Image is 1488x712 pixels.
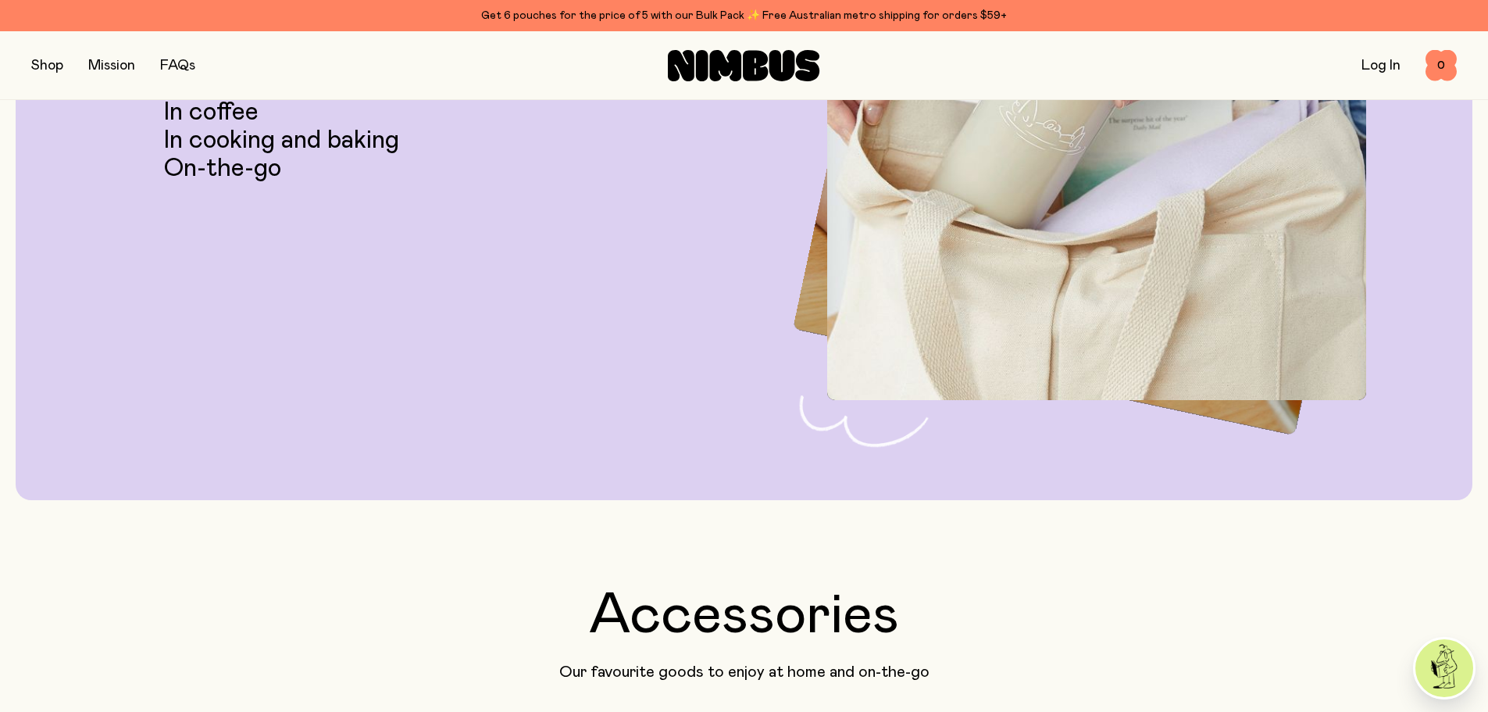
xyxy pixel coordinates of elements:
li: In cooking and baking [164,127,736,155]
a: Mission [88,59,135,73]
button: 0 [1426,50,1457,81]
div: Get 6 pouches for the price of 5 with our Bulk Pack ✨ Free Australian metro shipping for orders $59+ [31,6,1457,25]
a: FAQs [160,59,195,73]
li: In coffee [164,98,736,127]
a: Log In [1361,59,1401,73]
h2: Accessories [31,588,1457,644]
img: agent [1415,639,1473,697]
p: Our favourite goods to enjoy at home and on-the-go [31,663,1457,682]
li: On-the-go [164,155,736,183]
